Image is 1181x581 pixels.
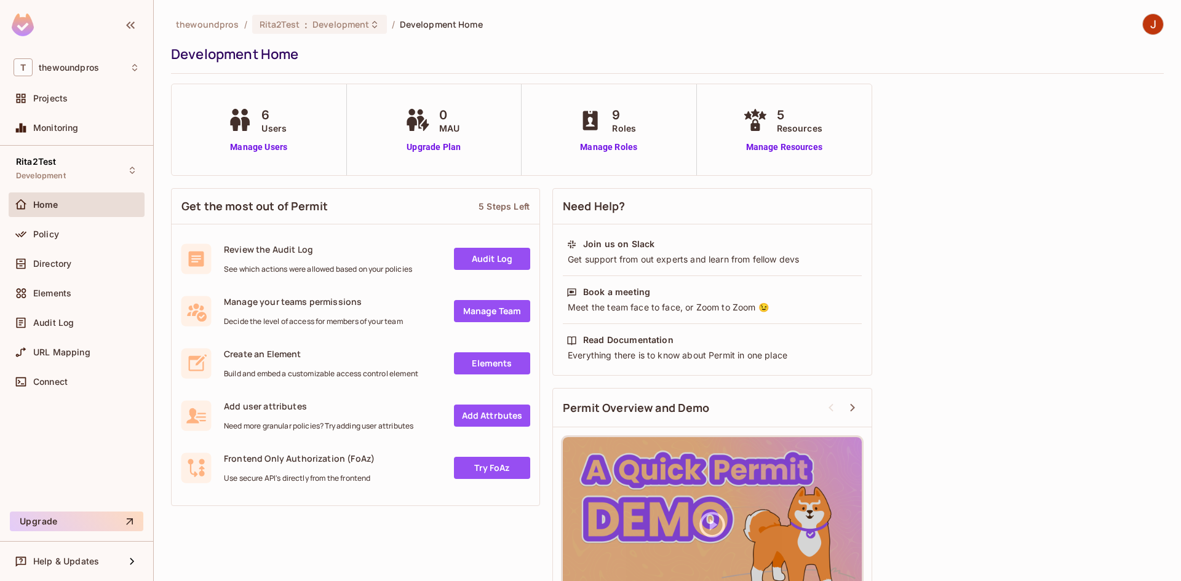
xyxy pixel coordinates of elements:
[261,106,287,124] span: 6
[740,141,829,154] a: Manage Resources
[14,58,33,76] span: T
[261,122,287,135] span: Users
[181,199,328,214] span: Get the most out of Permit
[777,122,822,135] span: Resources
[33,288,71,298] span: Elements
[176,18,239,30] span: the active workspace
[171,45,1158,63] div: Development Home
[402,141,466,154] a: Upgrade Plan
[567,301,858,314] div: Meet the team face to face, or Zoom to Zoom 😉
[33,347,90,357] span: URL Mapping
[224,453,375,464] span: Frontend Only Authorization (FoAz)
[583,286,650,298] div: Book a meeting
[33,377,68,387] span: Connect
[260,18,300,30] span: Rita2Test
[454,352,530,374] a: Elements
[33,200,58,210] span: Home
[454,405,530,427] a: Add Attrbutes
[583,334,674,346] div: Read Documentation
[16,157,56,167] span: Rita2Test
[33,318,74,328] span: Audit Log
[479,200,530,212] div: 5 Steps Left
[224,243,412,255] span: Review the Audit Log
[224,400,413,412] span: Add user attributes
[612,122,636,135] span: Roles
[33,123,79,133] span: Monitoring
[1143,14,1163,34] img: Javier Amador
[575,141,642,154] a: Manage Roles
[224,317,403,326] span: Decide the level of access for members of your team
[312,18,369,30] span: Development
[225,141,293,154] a: Manage Users
[439,106,459,124] span: 0
[39,63,99,73] span: Workspace: thewoundpros
[33,556,99,566] span: Help & Updates
[10,512,143,531] button: Upgrade
[33,229,59,239] span: Policy
[244,18,247,30] li: /
[224,369,418,379] span: Build and embed a customizable access control element
[454,300,530,322] a: Manage Team
[454,457,530,479] a: Try FoAz
[16,171,66,181] span: Development
[567,253,858,266] div: Get support from out experts and learn from fellow devs
[392,18,395,30] li: /
[224,348,418,360] span: Create an Element
[33,93,68,103] span: Projects
[33,259,71,269] span: Directory
[224,264,412,274] span: See which actions were allowed based on your policies
[12,14,34,36] img: SReyMgAAAABJRU5ErkJggg==
[439,122,459,135] span: MAU
[224,296,403,307] span: Manage your teams permissions
[563,400,710,416] span: Permit Overview and Demo
[777,106,822,124] span: 5
[304,20,308,30] span: :
[400,18,483,30] span: Development Home
[567,349,858,362] div: Everything there is to know about Permit in one place
[224,421,413,431] span: Need more granular policies? Try adding user attributes
[454,248,530,270] a: Audit Log
[224,473,375,483] span: Use secure API's directly from the frontend
[583,238,654,250] div: Join us on Slack
[563,199,626,214] span: Need Help?
[612,106,636,124] span: 9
